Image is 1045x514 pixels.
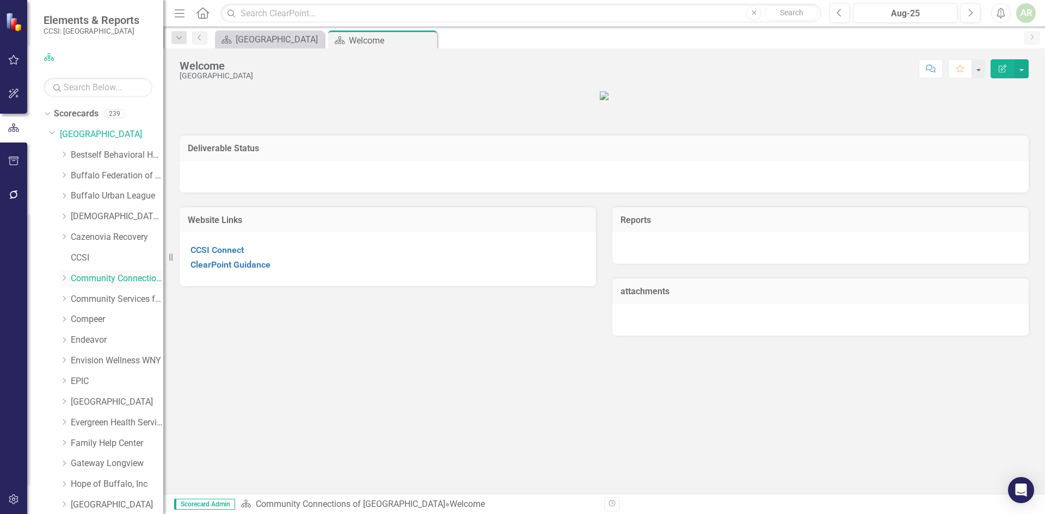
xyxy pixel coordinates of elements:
[180,72,253,80] div: [GEOGRAPHIC_DATA]
[764,5,819,21] button: Search
[54,108,99,120] a: Scorecards
[60,128,163,141] a: [GEOGRAPHIC_DATA]
[620,215,1021,225] h3: Reports
[71,478,163,491] a: Hope of Buffalo, Inc
[236,33,321,46] div: [GEOGRAPHIC_DATA]
[71,252,163,264] a: CCSI
[71,190,163,202] a: Buffalo Urban League
[180,60,253,72] div: Welcome
[241,498,596,511] div: »
[44,27,139,35] small: CCSI: [GEOGRAPHIC_DATA]
[188,215,588,225] h3: Website Links
[71,437,163,450] a: Family Help Center
[71,417,163,429] a: Evergreen Health Services
[71,375,163,388] a: EPIC
[600,91,608,100] img: ECDMH%20Logo%20png.PNG
[104,109,125,119] div: 239
[71,457,163,470] a: Gateway Longview
[218,33,321,46] a: [GEOGRAPHIC_DATA]
[71,210,163,223] a: [DEMOGRAPHIC_DATA] Charities of [GEOGRAPHIC_DATA]
[71,334,163,346] a: Endeavor
[44,78,152,97] input: Search Below...
[857,7,954,20] div: Aug-25
[71,273,163,285] a: Community Connections of [GEOGRAPHIC_DATA]
[450,499,485,509] div: Welcome
[5,13,24,32] img: ClearPoint Strategy
[71,293,163,306] a: Community Services for Every1, Inc.
[190,245,244,255] a: CCSI Connect
[620,287,1021,296] h3: attachments
[780,8,803,17] span: Search
[853,3,957,23] button: Aug-25
[174,499,235,510] span: Scorecard Admin
[71,355,163,367] a: Envision Wellness WNY
[349,34,434,47] div: Welcome
[71,313,163,326] a: Compeer
[71,170,163,182] a: Buffalo Federation of Neighborhood Centers
[71,396,163,408] a: [GEOGRAPHIC_DATA]
[71,231,163,244] a: Cazenovia Recovery
[1008,477,1034,503] div: Open Intercom Messenger
[71,149,163,162] a: Bestself Behavioral Health, Inc.
[190,259,271,270] a: ClearPoint Guidance
[44,14,139,27] span: Elements & Reports
[256,499,445,509] a: Community Connections of [GEOGRAPHIC_DATA]
[188,144,1021,153] h3: Deliverable Status
[220,4,821,23] input: Search ClearPoint...
[71,499,163,511] a: [GEOGRAPHIC_DATA]
[1016,3,1036,23] button: AR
